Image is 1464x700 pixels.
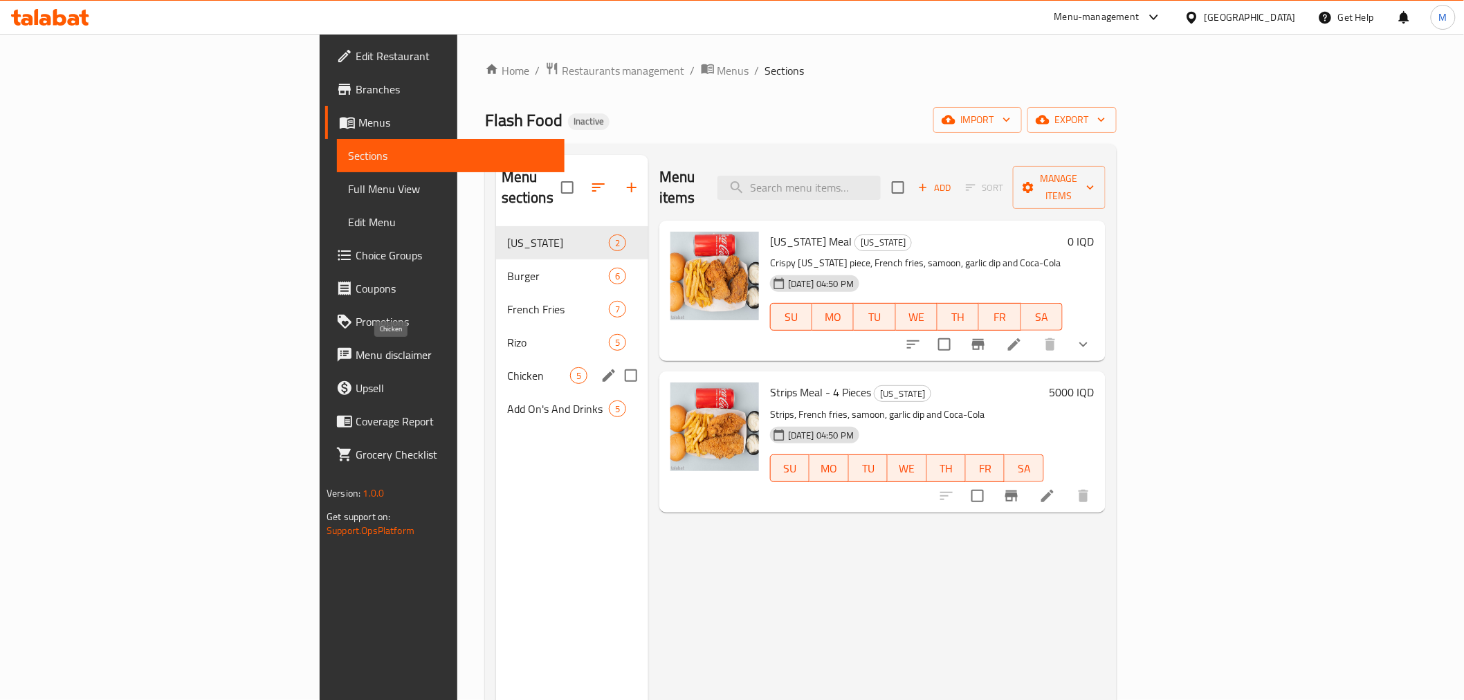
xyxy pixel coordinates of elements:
[1027,107,1117,133] button: export
[1024,170,1095,205] span: Manage items
[598,365,619,386] button: edit
[325,239,564,272] a: Choice Groups
[963,481,992,510] span: Select to update
[610,403,625,416] span: 5
[356,280,553,297] span: Coupons
[809,454,848,482] button: MO
[1205,10,1296,25] div: [GEOGRAPHIC_DATA]
[325,371,564,405] a: Upsell
[348,214,553,230] span: Edit Menu
[1439,10,1447,25] span: M
[609,400,626,417] div: items
[659,167,701,208] h2: Menu items
[701,62,749,80] a: Menus
[325,405,564,438] a: Coverage Report
[363,484,385,502] span: 1.0.0
[943,307,973,327] span: TH
[875,386,931,402] span: [US_STATE]
[570,367,587,384] div: items
[670,232,759,320] img: Kentucky Meal
[1075,336,1092,353] svg: Show Choices
[356,81,553,98] span: Branches
[690,62,695,79] li: /
[962,328,995,361] button: Branch-specific-item
[485,62,1117,80] nav: breadcrumb
[897,328,930,361] button: sort-choices
[568,113,610,130] div: Inactive
[507,301,609,317] span: French Fries
[670,383,759,471] img: Strips Meal - 4 Pieces
[325,272,564,305] a: Coupons
[854,459,882,479] span: TU
[755,62,760,79] li: /
[1034,328,1067,361] button: delete
[582,171,615,204] span: Sort sections
[1050,383,1095,402] h6: 5000 IQD
[356,413,553,430] span: Coverage Report
[507,268,609,284] span: Burger
[609,234,626,251] div: items
[609,268,626,284] div: items
[507,367,570,384] span: Chicken
[507,400,609,417] div: Add On's And Drinks
[770,406,1044,423] p: Strips, French fries, samoon, garlic dip and Coca-Cola
[776,307,807,327] span: SU
[937,303,979,331] button: TH
[325,438,564,471] a: Grocery Checklist
[348,181,553,197] span: Full Menu View
[562,62,685,79] span: Restaurants management
[888,454,926,482] button: WE
[1005,454,1043,482] button: SA
[553,173,582,202] span: Select all sections
[930,330,959,359] span: Select to update
[610,303,625,316] span: 7
[1068,232,1095,251] h6: 0 IQD
[1027,307,1057,327] span: SA
[1067,479,1100,513] button: delete
[966,454,1005,482] button: FR
[496,392,648,425] div: Add On's And Drinks5
[765,62,805,79] span: Sections
[849,454,888,482] button: TU
[507,234,609,251] div: Kentucky
[356,446,553,463] span: Grocery Checklist
[1010,459,1038,479] span: SA
[913,177,957,199] button: Add
[337,139,564,172] a: Sections
[568,116,610,127] span: Inactive
[783,429,859,442] span: [DATE] 04:50 PM
[507,234,609,251] span: [US_STATE]
[325,73,564,106] a: Branches
[610,270,625,283] span: 6
[1038,111,1106,129] span: export
[496,221,648,431] nav: Menu sections
[717,62,749,79] span: Menus
[855,234,911,250] span: [US_STATE]
[496,226,648,259] div: [US_STATE]2
[818,307,848,327] span: MO
[717,176,881,200] input: search
[902,307,932,327] span: WE
[356,380,553,396] span: Upsell
[325,338,564,371] a: Menu disclaimer
[971,459,999,479] span: FR
[933,107,1022,133] button: import
[783,277,859,291] span: [DATE] 04:50 PM
[770,454,809,482] button: SU
[916,180,953,196] span: Add
[507,334,609,351] span: Rizo
[356,247,553,264] span: Choice Groups
[979,303,1021,331] button: FR
[1021,303,1063,331] button: SA
[770,382,871,403] span: Strips Meal - 4 Pieces
[325,39,564,73] a: Edit Restaurant
[770,303,812,331] button: SU
[545,62,685,80] a: Restaurants management
[859,307,890,327] span: TU
[609,301,626,317] div: items
[812,303,854,331] button: MO
[944,111,1011,129] span: import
